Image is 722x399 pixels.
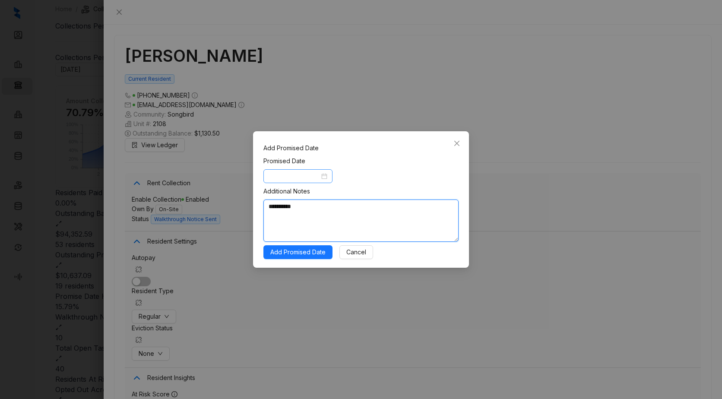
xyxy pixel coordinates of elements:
span: Promised Date [263,156,459,166]
button: Close [450,136,464,150]
button: Cancel [339,245,373,259]
button: Add Promised Date [263,245,332,259]
span: Add Promised Date [263,143,459,153]
span: Additional Notes [263,187,459,196]
span: Add Promised Date [270,247,326,257]
span: close [453,140,460,147]
span: Cancel [346,247,366,257]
